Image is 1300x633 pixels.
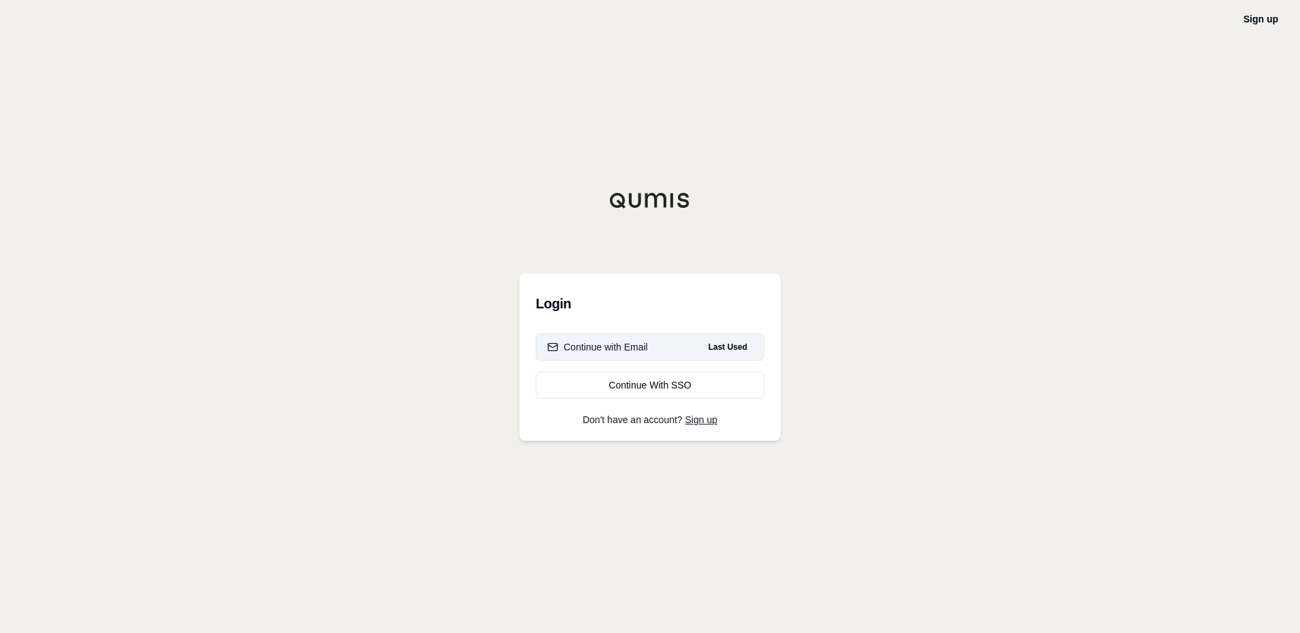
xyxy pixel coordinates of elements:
[536,415,764,424] p: Don't have an account?
[703,339,753,355] span: Last Used
[536,372,764,399] a: Continue With SSO
[547,378,753,392] div: Continue With SSO
[547,340,648,354] div: Continue with Email
[609,192,691,209] img: Qumis
[536,290,764,317] h3: Login
[685,414,717,425] a: Sign up
[1244,14,1278,24] a: Sign up
[536,333,764,361] button: Continue with EmailLast Used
